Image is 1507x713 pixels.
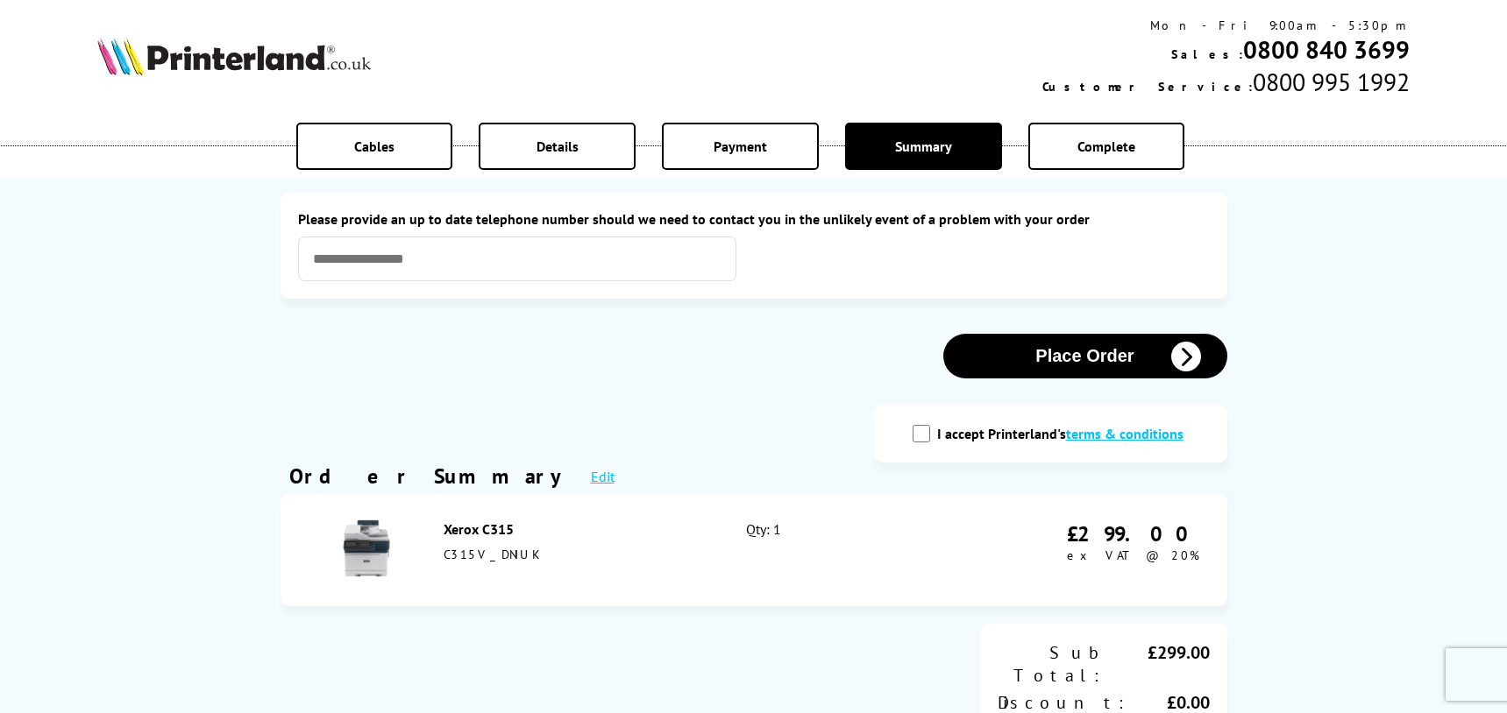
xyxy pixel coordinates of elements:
[1104,641,1210,687] div: £299.00
[1171,46,1243,62] span: Sales:
[943,334,1227,378] button: Place Order
[998,641,1104,687] div: Sub Total:
[1077,138,1135,155] span: Complete
[937,425,1192,442] label: I accept Printerland's
[354,138,395,155] span: Cables
[97,37,371,75] img: Printerland Logo
[1067,520,1201,547] div: £299.00
[746,520,928,580] div: Qty: 1
[1067,547,1199,563] span: ex VAT @ 20%
[895,138,952,155] span: Summary
[537,138,579,155] span: Details
[336,518,397,579] img: Xerox C315
[1253,66,1410,98] span: 0800 995 1992
[591,468,615,485] a: Edit
[444,547,708,562] div: C315V_DNIUK
[444,520,708,538] div: Xerox C315
[289,462,573,490] div: Order Summary
[1042,79,1253,95] span: Customer Service:
[298,210,1210,228] label: Please provide an up to date telephone number should we need to contact you in the unlikely event...
[714,138,767,155] span: Payment
[1243,33,1410,66] a: 0800 840 3699
[1042,18,1410,33] div: Mon - Fri 9:00am - 5:30pm
[1066,425,1184,442] a: modal_tc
